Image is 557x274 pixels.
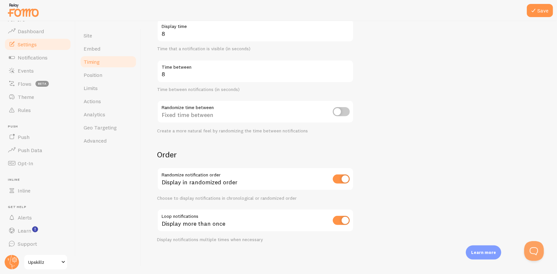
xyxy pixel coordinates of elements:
[18,240,37,247] span: Support
[157,237,354,243] div: Display notifications multiple times when necessary
[4,224,71,237] a: Learn
[157,46,354,52] div: Time that a notification is visible (in seconds)
[80,81,137,95] a: Limits
[80,95,137,108] a: Actions
[18,147,42,153] span: Push Data
[84,32,92,39] span: Site
[84,45,100,52] span: Embed
[18,107,31,113] span: Rules
[157,100,354,124] div: Fixed time between
[84,124,117,131] span: Geo Targeting
[80,68,137,81] a: Position
[80,42,137,55] a: Embed
[466,245,501,260] div: Learn more
[24,254,68,270] a: Upskillz
[4,64,71,77] a: Events
[157,19,354,30] label: Display time
[8,178,71,182] span: Inline
[18,94,34,100] span: Theme
[4,144,71,157] a: Push Data
[18,187,30,194] span: Inline
[4,211,71,224] a: Alerts
[4,237,71,250] a: Support
[84,98,101,104] span: Actions
[4,25,71,38] a: Dashboard
[8,205,71,209] span: Get Help
[18,134,30,140] span: Push
[18,214,32,221] span: Alerts
[32,226,38,232] svg: <p>Watch New Feature Tutorials!</p>
[4,90,71,103] a: Theme
[80,134,137,147] a: Advanced
[157,168,354,192] div: Display in randomized order
[4,103,71,117] a: Rules
[84,58,100,65] span: Timing
[18,227,31,234] span: Learn
[157,87,354,93] div: Time between notifications (in seconds)
[80,121,137,134] a: Geo Targeting
[80,108,137,121] a: Analytics
[524,241,544,261] iframe: Help Scout Beacon - Open
[157,195,354,201] div: Choose to display notifications in chronological or randomized order
[4,184,71,197] a: Inline
[80,29,137,42] a: Site
[18,41,37,48] span: Settings
[4,130,71,144] a: Push
[84,85,98,91] span: Limits
[157,149,354,160] h2: Order
[4,157,71,170] a: Opt-In
[84,111,105,118] span: Analytics
[4,51,71,64] a: Notifications
[18,54,48,61] span: Notifications
[84,137,107,144] span: Advanced
[157,128,354,134] div: Create a more natural feel by randomizing the time between notifications
[18,67,34,74] span: Events
[28,258,59,266] span: Upskillz
[7,2,40,18] img: fomo-relay-logo-orange.svg
[157,60,354,71] label: Time between
[4,77,71,90] a: Flows beta
[18,80,31,87] span: Flows
[84,72,102,78] span: Position
[18,160,33,167] span: Opt-In
[18,28,44,34] span: Dashboard
[4,38,71,51] a: Settings
[80,55,137,68] a: Timing
[157,209,354,233] div: Display more than once
[8,125,71,129] span: Push
[471,249,496,256] p: Learn more
[35,81,49,87] span: beta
